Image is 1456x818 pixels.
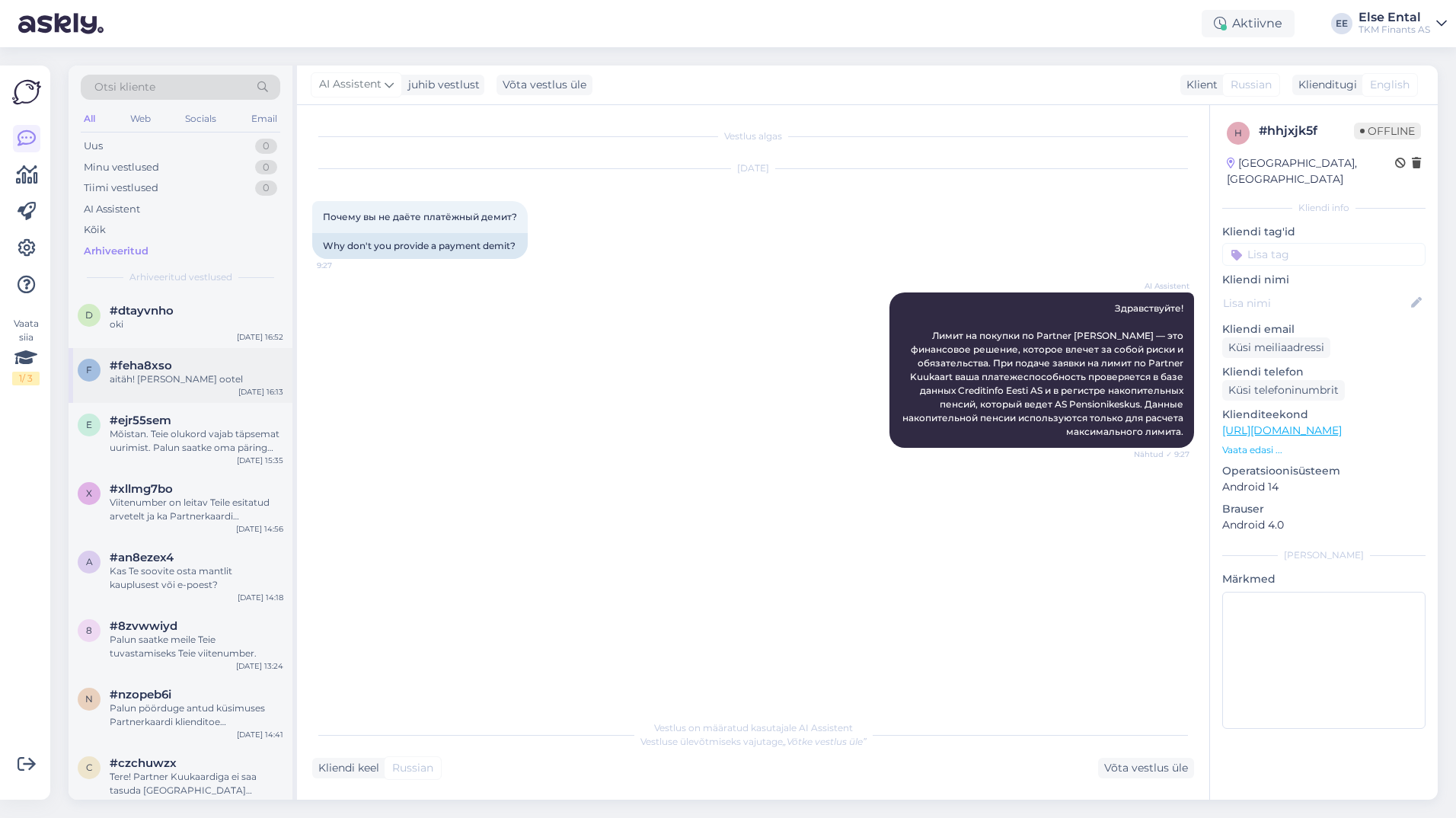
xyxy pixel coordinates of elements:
img: Askly Logo [12,78,41,107]
div: Email [248,109,280,129]
span: #8zvwwiyd [110,619,177,633]
div: Tiimi vestlused [84,181,158,196]
div: Vestlus algas [312,129,1194,143]
div: Võta vestlus üle [1098,758,1194,778]
div: Tere! Partner Kuukaardiga ei saa tasuda [GEOGRAPHIC_DATA] Kaubamaja ilusalongis. Partner Kuukaard... [110,770,283,797]
div: [DATE] 14:18 [238,592,283,603]
div: Võta vestlus üle [497,75,592,95]
div: Arhiveeritud [84,244,148,259]
a: [URL][DOMAIN_NAME] [1222,423,1342,437]
span: 8 [86,625,92,636]
div: Kas Te soovite osta mantlit kauplusest või e-poest? [110,564,283,592]
input: Lisa tag [1222,243,1426,266]
div: Uus [84,139,103,154]
div: juhib vestlust [402,77,480,93]
div: Why don't you provide a payment demit? [312,233,528,259]
p: Brauser [1222,501,1426,517]
div: Palun pöörduge antud küsimuses Partnerkaardi klienditoe [PERSON_NAME]: E-R 9-17, 667 3444, e-post... [110,701,283,729]
p: Kliendi email [1222,321,1426,337]
div: oki [110,318,283,331]
div: Palun saatke meile Teie tuvastamiseks Teie viitenumber. [110,633,283,660]
a: Else EntalTKM Finants AS [1359,11,1447,36]
div: # hhjxjk5f [1259,122,1354,140]
div: [DATE] 14:41 [237,729,283,740]
span: #xllmg7bo [110,482,173,496]
div: [DATE] 16:13 [238,386,283,398]
span: English [1370,77,1410,93]
div: [DATE] 10:07 [235,797,283,809]
p: Vaata edasi ... [1222,443,1426,457]
span: Почему вы не даёте платёжный демит? [323,211,517,222]
p: Android 14 [1222,479,1426,495]
div: Socials [182,109,219,129]
div: [GEOGRAPHIC_DATA], [GEOGRAPHIC_DATA] [1227,155,1395,187]
div: Aktiivne [1202,10,1295,37]
span: #an8ezex4 [110,551,174,564]
span: a [86,556,93,567]
span: Offline [1354,123,1421,139]
div: Vaata siia [12,317,40,385]
span: Vestlus on määratud kasutajale AI Assistent [654,722,853,733]
input: Lisa nimi [1223,295,1408,312]
span: Otsi kliente [94,79,155,95]
div: Klient [1180,77,1218,93]
span: d [85,309,93,321]
div: [PERSON_NAME] [1222,548,1426,562]
span: AI Assistent [319,76,382,93]
div: [DATE] 16:52 [237,331,283,343]
i: „Võtke vestlus üle” [783,736,867,747]
span: #nzopeb6i [110,688,171,701]
span: Arhiveeritud vestlused [129,270,232,284]
div: Web [127,109,154,129]
div: 0 [255,181,277,196]
div: [DATE] 13:24 [236,660,283,672]
div: Küsi meiliaadressi [1222,337,1330,358]
div: Minu vestlused [84,160,159,175]
div: 1 / 3 [12,372,40,385]
div: 0 [255,160,277,175]
div: AI Assistent [84,202,140,217]
div: Viitenumber on leitav Teile esitatud arvetelt ja ka Partnerkaardi iseteeninduskeskkonnast. Teie t... [110,496,283,523]
p: Android 4.0 [1222,517,1426,533]
p: Märkmed [1222,571,1426,587]
span: #dtayvnho [110,304,174,318]
div: aitäh! [PERSON_NAME] ootel [110,372,283,386]
span: n [85,693,93,705]
div: Kõik [84,222,106,238]
div: Kliendi info [1222,201,1426,215]
p: Kliendi telefon [1222,364,1426,380]
span: f [86,364,92,375]
span: 9:27 [317,260,374,271]
div: Klienditugi [1292,77,1357,93]
div: [DATE] 15:35 [237,455,283,466]
span: AI Assistent [1132,280,1189,292]
div: EE [1331,13,1352,34]
span: x [86,487,92,499]
div: [DATE] [312,161,1194,175]
div: 0 [255,139,277,154]
span: e [86,419,92,430]
p: Klienditeekond [1222,407,1426,423]
div: Küsi telefoninumbrit [1222,380,1345,401]
span: Vestluse ülevõtmiseks vajutage [640,736,867,747]
div: TKM Finants AS [1359,24,1430,36]
span: Russian [392,760,433,776]
span: h [1234,127,1242,139]
div: Mõistan. Teie olukord vajab täpsemat uurimist. Palun saatke oma päring aadressile [EMAIL_ADDRESS]... [110,427,283,455]
p: Kliendi nimi [1222,272,1426,288]
p: Operatsioonisüsteem [1222,463,1426,479]
span: Nähtud ✓ 9:27 [1132,449,1189,460]
div: [DATE] 14:56 [236,523,283,535]
div: All [81,109,98,129]
span: #ejr55sem [110,414,171,427]
span: c [86,762,93,773]
div: Else Ental [1359,11,1430,24]
span: #czchuwzx [110,756,177,770]
span: #feha8xso [110,359,172,372]
p: Kliendi tag'id [1222,224,1426,240]
span: Russian [1231,77,1272,93]
div: Kliendi keel [312,760,379,776]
